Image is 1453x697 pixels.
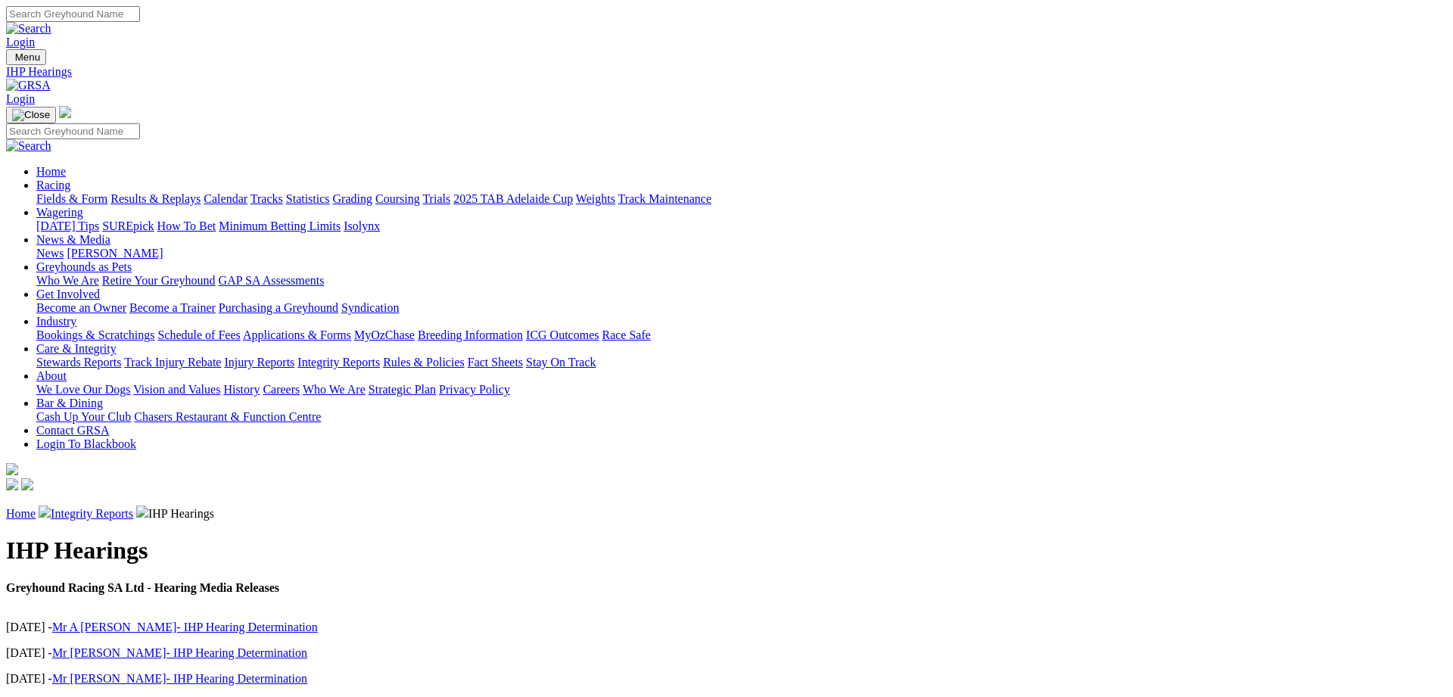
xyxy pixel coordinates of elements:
button: Toggle navigation [6,49,46,65]
a: Become an Owner [36,301,126,314]
a: Contact GRSA [36,424,109,437]
a: Trials [422,192,450,205]
a: Stewards Reports [36,356,121,369]
a: Minimum Betting Limits [219,219,341,232]
img: chevron-right.svg [39,506,51,518]
a: Strategic Plan [369,383,436,396]
a: Results & Replays [110,192,201,205]
div: Racing [36,192,1447,206]
h1: IHP Hearings [6,537,1447,565]
a: MyOzChase [354,328,415,341]
a: 2025 TAB Adelaide Cup [453,192,573,205]
a: Privacy Policy [439,383,510,396]
a: Rules & Policies [383,356,465,369]
a: Mr [PERSON_NAME]- IHP Hearing Determination [52,646,307,659]
a: Vision and Values [133,383,220,396]
a: Bar & Dining [36,397,103,409]
a: Track Injury Rebate [124,356,221,369]
img: Close [12,109,50,121]
img: GRSA [6,79,51,92]
a: News & Media [36,233,110,246]
a: Race Safe [602,328,650,341]
a: Get Involved [36,288,100,300]
a: Home [6,507,36,520]
a: Breeding Information [418,328,523,341]
div: Get Involved [36,301,1447,315]
input: Search [6,123,140,139]
img: twitter.svg [21,478,33,490]
a: Fact Sheets [468,356,523,369]
input: Search [6,6,140,22]
a: Purchasing a Greyhound [219,301,338,314]
img: logo-grsa-white.png [6,463,18,475]
a: Calendar [204,192,247,205]
a: Tracks [250,192,283,205]
a: Greyhounds as Pets [36,260,132,273]
a: [DATE] Tips [36,219,99,232]
a: Login To Blackbook [36,437,136,450]
a: Retire Your Greyhound [102,274,216,287]
a: Isolynx [344,219,380,232]
p: IHP Hearings [6,506,1447,521]
a: Grading [333,192,372,205]
a: Injury Reports [224,356,294,369]
a: Home [36,165,66,178]
a: Fields & Form [36,192,107,205]
img: logo-grsa-white.png [59,106,71,118]
a: History [223,383,260,396]
a: Who We Are [36,274,99,287]
a: Coursing [375,192,420,205]
a: IHP Hearings [6,65,1447,79]
a: Stay On Track [526,356,596,369]
a: Login [6,36,35,48]
a: Become a Trainer [129,301,216,314]
a: We Love Our Dogs [36,383,130,396]
span: Menu [15,51,40,63]
div: Care & Integrity [36,356,1447,369]
div: Greyhounds as Pets [36,274,1447,288]
p: [DATE] - [6,672,1447,686]
a: Mr A [PERSON_NAME]- IHP Hearing Determination [52,621,318,633]
a: Care & Integrity [36,342,117,355]
img: Search [6,22,51,36]
img: facebook.svg [6,478,18,490]
a: Applications & Forms [243,328,351,341]
a: Industry [36,315,76,328]
a: Integrity Reports [51,507,133,520]
strong: Greyhound Racing SA Ltd - Hearing Media Releases [6,581,279,594]
div: Wagering [36,219,1447,233]
a: News [36,247,64,260]
div: Industry [36,328,1447,342]
img: Search [6,139,51,153]
a: About [36,369,67,382]
button: Toggle navigation [6,107,56,123]
a: GAP SA Assessments [219,274,325,287]
div: Bar & Dining [36,410,1447,424]
a: Racing [36,179,70,191]
a: Login [6,92,35,105]
a: SUREpick [102,219,154,232]
a: Weights [576,192,615,205]
a: How To Bet [157,219,216,232]
a: Bookings & Scratchings [36,328,154,341]
a: [PERSON_NAME] [67,247,163,260]
div: About [36,383,1447,397]
a: Careers [263,383,300,396]
a: Chasers Restaurant & Function Centre [134,410,321,423]
p: [DATE] - [6,621,1447,634]
img: chevron-right.svg [136,506,148,518]
a: Who We Are [303,383,366,396]
p: [DATE] - [6,646,1447,660]
a: Statistics [286,192,330,205]
a: Wagering [36,206,83,219]
div: News & Media [36,247,1447,260]
a: ICG Outcomes [526,328,599,341]
a: Mr [PERSON_NAME]- IHP Hearing Determination [52,672,307,685]
a: Integrity Reports [297,356,380,369]
a: Syndication [341,301,399,314]
a: Schedule of Fees [157,328,240,341]
a: Cash Up Your Club [36,410,131,423]
a: Track Maintenance [618,192,711,205]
